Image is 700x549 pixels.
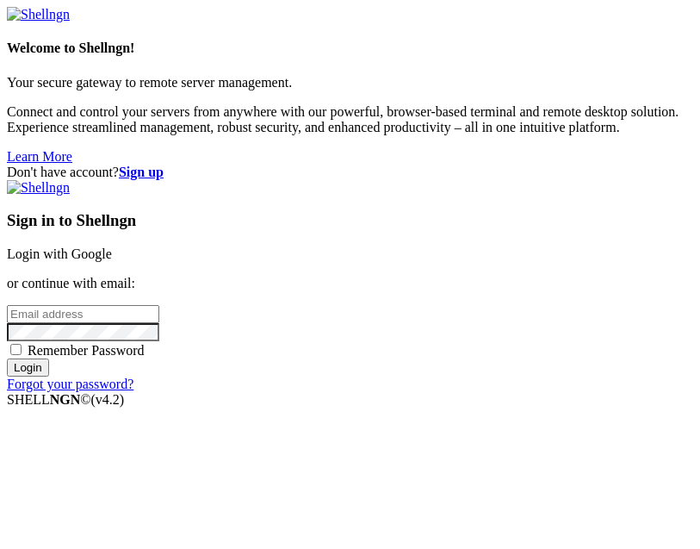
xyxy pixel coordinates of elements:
p: or continue with email: [7,276,693,291]
a: Forgot your password? [7,377,133,391]
p: Your secure gateway to remote server management. [7,75,693,90]
span: SHELL © [7,392,124,407]
input: Login [7,359,49,377]
span: 4.2.0 [91,392,125,407]
h4: Welcome to Shellngn! [7,41,693,56]
div: Don't have account? [7,165,693,180]
h3: Sign in to Shellngn [7,211,693,230]
a: Sign up [119,165,164,179]
input: Remember Password [10,344,22,355]
a: Login with Google [7,246,112,261]
p: Connect and control your servers from anywhere with our powerful, browser-based terminal and remo... [7,104,693,135]
img: Shellngn [7,180,70,196]
img: Shellngn [7,7,70,22]
b: NGN [50,392,81,407]
input: Email address [7,305,159,323]
a: Learn More [7,149,72,164]
span: Remember Password [28,343,145,358]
